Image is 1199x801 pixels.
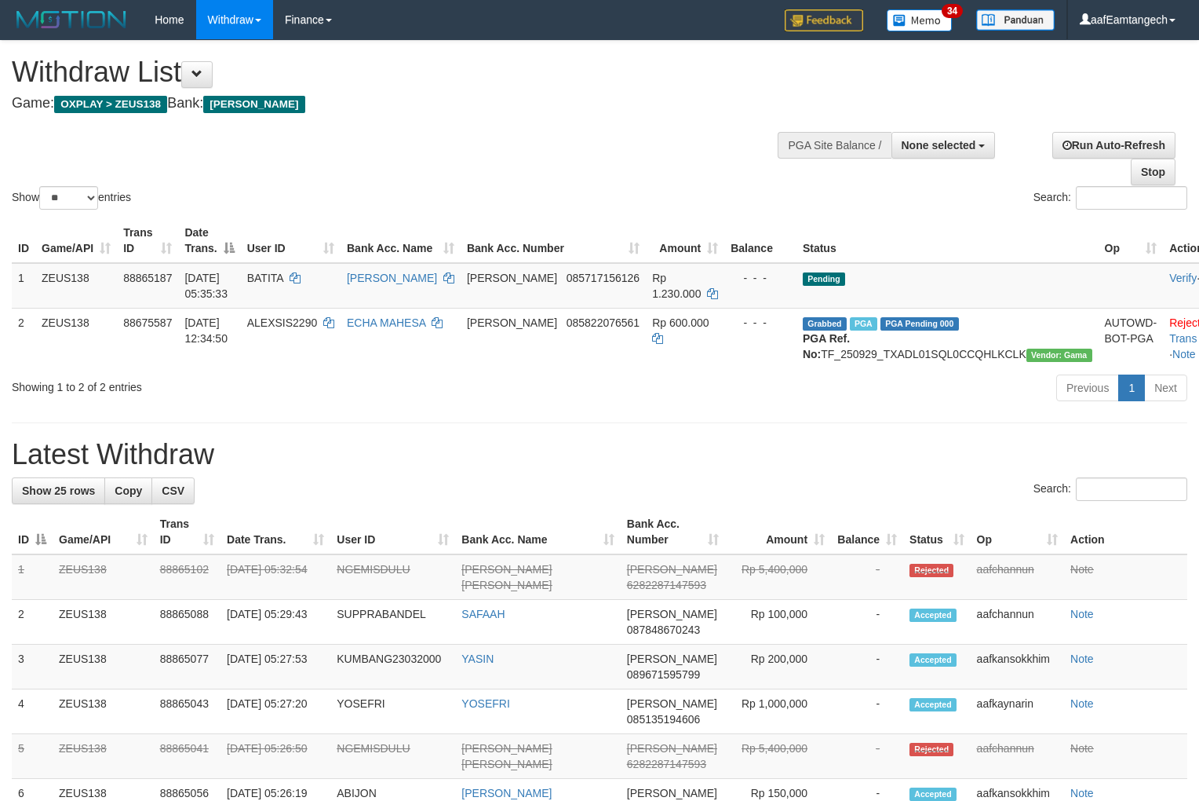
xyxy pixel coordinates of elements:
[154,600,220,645] td: 88865088
[53,734,154,779] td: ZEUS138
[909,609,957,622] span: Accepted
[909,698,957,711] span: Accepted
[1099,218,1164,263] th: Op: activate to sort column ascending
[154,554,220,600] td: 88865102
[785,9,863,31] img: Feedback.jpg
[1076,186,1187,210] input: Search:
[12,510,53,554] th: ID: activate to sort column descending
[567,272,640,284] span: Copy 085717156126 to clipboard
[1076,477,1187,501] input: Search:
[942,4,963,18] span: 34
[162,485,184,497] span: CSV
[330,554,455,600] td: NGEMISDULU
[35,308,117,368] td: ZEUS138
[35,263,117,309] td: ZEUS138
[178,218,240,263] th: Date Trans.: activate to sort column descending
[1169,272,1197,284] a: Verify
[1172,348,1196,360] a: Note
[461,787,552,799] a: [PERSON_NAME]
[467,316,557,329] span: [PERSON_NAME]
[1070,697,1094,710] a: Note
[831,600,903,645] td: -
[123,272,172,284] span: 88865187
[104,477,152,504] a: Copy
[652,316,709,329] span: Rp 600.000
[22,485,95,497] span: Show 25 rows
[1056,375,1119,401] a: Previous
[220,734,330,779] td: [DATE] 05:26:50
[241,218,341,263] th: User ID: activate to sort column ascending
[461,218,646,263] th: Bank Acc. Number: activate to sort column ascending
[627,787,717,799] span: [PERSON_NAME]
[330,689,455,734] td: YOSEFRI
[1033,186,1187,210] label: Search:
[151,477,195,504] a: CSV
[724,218,796,263] th: Balance
[12,554,53,600] td: 1
[461,563,552,591] a: [PERSON_NAME] [PERSON_NAME]
[725,554,831,600] td: Rp 5,400,000
[627,697,717,710] span: [PERSON_NAME]
[725,510,831,554] th: Amount: activate to sort column ascending
[53,645,154,689] td: ZEUS138
[184,272,228,300] span: [DATE] 05:35:33
[247,316,318,329] span: ALEXSIS2290
[909,743,953,756] span: Rejected
[627,742,717,755] span: [PERSON_NAME]
[1033,477,1187,501] label: Search:
[117,218,178,263] th: Trans ID: activate to sort column ascending
[725,600,831,645] td: Rp 100,000
[12,8,131,31] img: MOTION_logo.png
[831,645,903,689] td: -
[115,485,142,497] span: Copy
[12,57,784,88] h1: Withdraw List
[154,645,220,689] td: 88865077
[725,645,831,689] td: Rp 200,000
[887,9,953,31] img: Button%20Memo.svg
[330,510,455,554] th: User ID: activate to sort column ascending
[53,554,154,600] td: ZEUS138
[731,270,790,286] div: - - -
[803,272,845,286] span: Pending
[831,510,903,554] th: Balance: activate to sort column ascending
[461,697,509,710] a: YOSEFRI
[971,510,1064,554] th: Op: activate to sort column ascending
[778,132,891,159] div: PGA Site Balance /
[12,689,53,734] td: 4
[341,218,461,263] th: Bank Acc. Name: activate to sort column ascending
[971,645,1064,689] td: aafkansokkhim
[39,186,98,210] select: Showentries
[330,600,455,645] td: SUPPRABANDEL
[35,218,117,263] th: Game/API: activate to sort column ascending
[971,734,1064,779] td: aafchannun
[627,579,706,591] span: Copy 6282287147593 to clipboard
[154,510,220,554] th: Trans ID: activate to sort column ascending
[731,315,790,331] div: - - -
[1131,159,1175,185] a: Stop
[1070,563,1094,576] a: Note
[347,272,437,284] a: [PERSON_NAME]
[220,600,330,645] td: [DATE] 05:29:43
[12,186,131,210] label: Show entries
[1064,510,1187,554] th: Action
[567,316,640,329] span: Copy 085822076561 to clipboard
[903,510,971,554] th: Status: activate to sort column ascending
[154,734,220,779] td: 88865041
[220,689,330,734] td: [DATE] 05:27:20
[909,564,953,577] span: Rejected
[725,689,831,734] td: Rp 1,000,000
[1070,787,1094,799] a: Note
[796,308,1099,368] td: TF_250929_TXADL01SQL0CCQHLKCLK
[621,510,725,554] th: Bank Acc. Number: activate to sort column ascending
[909,788,957,801] span: Accepted
[627,653,717,665] span: [PERSON_NAME]
[53,600,154,645] td: ZEUS138
[850,317,877,331] span: Marked by aafpengsreynich
[461,608,505,620] a: SAFAAH
[154,689,220,734] td: 88865043
[1099,308,1164,368] td: AUTOWD-BOT-PGA
[891,132,996,159] button: None selected
[467,272,557,284] span: [PERSON_NAME]
[1118,375,1145,401] a: 1
[971,554,1064,600] td: aafchannun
